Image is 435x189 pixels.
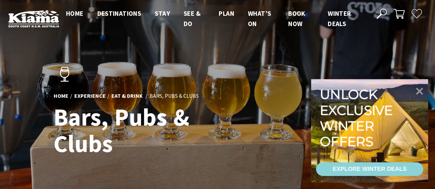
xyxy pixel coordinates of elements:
span: Home [66,9,84,17]
div: EXPLORE WINTER DEALS [333,162,406,176]
span: Plan [219,9,234,17]
img: Kiama Logo [8,10,59,27]
a: Experience [74,93,106,100]
div: Unlock exclusive winter offers [320,87,396,149]
nav: Main Menu [59,8,369,29]
span: Destinations [97,9,141,17]
span: Winter Deals [328,9,351,28]
h1: Bars, Pubs & Clubs [54,104,248,157]
span: Stay [155,9,170,17]
a: Home [54,93,68,100]
a: EXPLORE WINTER DEALS [316,162,423,176]
span: Book now [288,9,305,28]
li: Bars, Pubs & Clubs [150,92,199,101]
a: Eat & Drink [111,93,143,100]
span: What’s On [248,9,271,28]
span: See & Do [184,9,200,28]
